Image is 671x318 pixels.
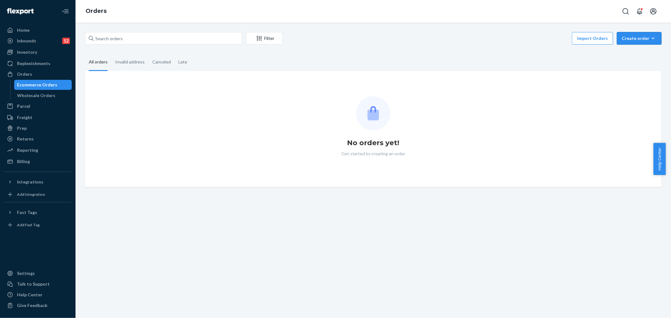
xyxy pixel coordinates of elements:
[17,270,35,277] div: Settings
[62,38,70,44] div: 12
[115,54,145,70] div: Invalid address
[572,32,613,45] button: Import Orders
[17,125,27,131] div: Prep
[4,25,72,35] a: Home
[17,222,40,228] div: Add Fast Tag
[4,189,72,200] a: Add Integration
[17,147,38,153] div: Reporting
[17,49,37,55] div: Inventory
[617,32,662,45] button: Create order
[356,96,390,130] img: Empty list
[246,32,282,45] button: Filter
[4,123,72,133] a: Prep
[4,300,72,310] button: Give Feedback
[647,5,660,18] button: Open account menu
[4,145,72,155] a: Reporting
[17,302,48,309] div: Give Feedback
[17,209,37,216] div: Fast Tags
[653,143,666,175] button: Help Center
[619,5,632,18] button: Open Search Box
[17,192,45,197] div: Add Integration
[4,156,72,167] a: Billing
[17,82,58,88] div: Ecommerce Orders
[341,151,405,157] p: Get started by creating an order
[17,60,50,67] div: Replenishments
[4,290,72,300] a: Help Center
[17,92,56,99] div: Wholesale Orders
[17,114,32,121] div: Freight
[17,38,36,44] div: Inbounds
[246,35,282,41] div: Filter
[59,5,72,18] button: Close Navigation
[178,54,187,70] div: Late
[14,90,72,101] a: Wholesale Orders
[4,47,72,57] a: Inventory
[85,32,242,45] input: Search orders
[81,2,112,20] ol: breadcrumbs
[7,8,34,14] img: Flexport logo
[17,136,34,142] div: Returns
[17,27,30,33] div: Home
[17,179,43,185] div: Integrations
[4,101,72,111] a: Parcel
[4,69,72,79] a: Orders
[4,36,72,46] a: Inbounds12
[17,103,30,109] div: Parcel
[633,5,646,18] button: Open notifications
[4,207,72,217] button: Fast Tags
[17,281,50,287] div: Talk to Support
[89,54,108,71] div: All orders
[14,80,72,90] a: Ecommerce Orders
[86,8,107,14] a: Orders
[347,138,400,148] h1: No orders yet!
[17,158,30,165] div: Billing
[4,220,72,230] a: Add Fast Tag
[4,268,72,278] a: Settings
[622,35,657,41] div: Create order
[17,71,32,77] div: Orders
[4,177,72,187] button: Integrations
[4,279,72,289] a: Talk to Support
[4,134,72,144] a: Returns
[4,112,72,123] a: Freight
[152,54,171,70] div: Canceled
[17,292,42,298] div: Help Center
[4,58,72,69] a: Replenishments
